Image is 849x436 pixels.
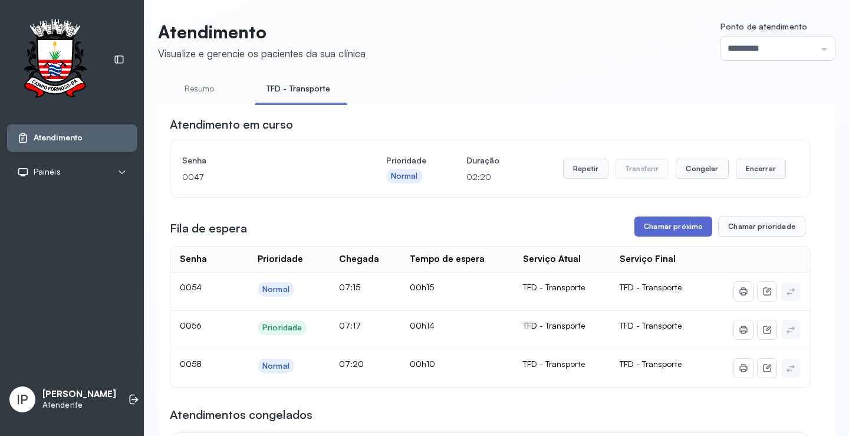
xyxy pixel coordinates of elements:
[386,152,426,169] h4: Prioridade
[523,282,601,293] div: TFD - Transporte
[158,21,366,42] p: Atendimento
[466,152,499,169] h4: Duração
[563,159,608,179] button: Repetir
[180,254,207,265] div: Senha
[180,282,202,292] span: 0054
[34,167,61,177] span: Painéis
[523,254,581,265] div: Serviço Atual
[339,359,364,369] span: 07:20
[42,389,116,400] p: [PERSON_NAME]
[180,320,202,330] span: 0056
[523,359,601,369] div: TFD - Transporte
[339,282,360,292] span: 07:15
[262,323,302,333] div: Prioridade
[634,217,712,237] button: Chamar próximo
[42,400,116,410] p: Atendente
[410,359,435,369] span: 00h10
[170,407,312,423] h3: Atendimentos congelados
[34,133,83,143] span: Atendimento
[339,254,379,265] div: Chegada
[158,47,366,60] div: Visualize e gerencie os pacientes da sua clínica
[466,169,499,185] p: 02:20
[158,79,241,99] a: Resumo
[391,171,418,181] div: Normal
[180,359,202,369] span: 0058
[262,284,289,294] div: Normal
[170,220,247,237] h3: Fila de espera
[676,159,728,179] button: Congelar
[410,320,435,330] span: 00h14
[170,116,293,133] h3: Atendimento em curso
[620,282,682,292] span: TFD - Transporte
[12,19,97,101] img: Logotipo do estabelecimento
[620,359,682,369] span: TFD - Transporte
[616,159,669,179] button: Transferir
[410,282,434,292] span: 00h15
[17,132,127,144] a: Atendimento
[182,169,346,185] p: 0047
[339,320,361,330] span: 07:17
[720,21,807,31] span: Ponto de atendimento
[736,159,786,179] button: Encerrar
[620,320,682,330] span: TFD - Transporte
[255,79,343,99] a: TFD - Transporte
[523,320,601,331] div: TFD - Transporte
[620,254,676,265] div: Serviço Final
[258,254,303,265] div: Prioridade
[182,152,346,169] h4: Senha
[410,254,485,265] div: Tempo de espera
[262,361,289,371] div: Normal
[718,217,805,237] button: Chamar prioridade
